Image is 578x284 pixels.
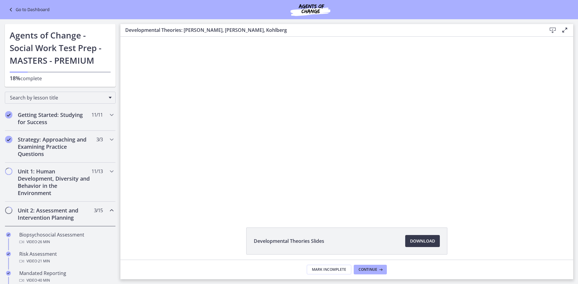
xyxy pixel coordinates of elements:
[10,75,111,82] p: complete
[7,6,50,13] a: Go to Dashboard
[18,168,91,197] h2: Unit 1: Human Development, Diversity and Behavior in the Environment
[37,258,50,265] span: · 21 min
[37,277,50,284] span: · 40 min
[125,26,537,34] h3: Developmental Theories: [PERSON_NAME], [PERSON_NAME], Kohlberg
[6,271,11,276] i: Completed
[19,238,113,246] div: Video
[19,231,113,246] div: Biopsychosocial Assessment
[10,75,20,82] span: 18%
[10,29,111,67] h1: Agents of Change - Social Work Test Prep - MASTERS - PREMIUM
[18,111,91,126] h2: Getting Started: Studying for Success
[405,235,440,247] a: Download
[19,250,113,265] div: Risk Assessment
[92,168,103,175] span: 11 / 13
[5,111,12,118] i: Completed
[37,238,50,246] span: · 26 min
[274,2,346,17] img: Agents of Change
[354,265,387,274] button: Continue
[19,258,113,265] div: Video
[307,265,351,274] button: Mark Incomplete
[10,94,106,101] span: Search by lesson title
[359,267,377,272] span: Continue
[6,232,11,237] i: Completed
[5,136,12,143] i: Completed
[96,136,103,143] span: 3 / 3
[18,207,91,221] h2: Unit 2: Assessment and Intervention Planning
[94,207,103,214] span: 3 / 15
[19,277,113,284] div: Video
[19,270,113,284] div: Mandated Reporting
[120,37,573,214] iframe: Video Lesson
[6,252,11,256] i: Completed
[5,92,116,104] div: Search by lesson title
[18,136,91,157] h2: Strategy: Approaching and Examining Practice Questions
[410,237,435,245] span: Download
[254,237,324,245] span: Developmental Theories Slides
[92,111,103,118] span: 11 / 11
[312,267,346,272] span: Mark Incomplete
